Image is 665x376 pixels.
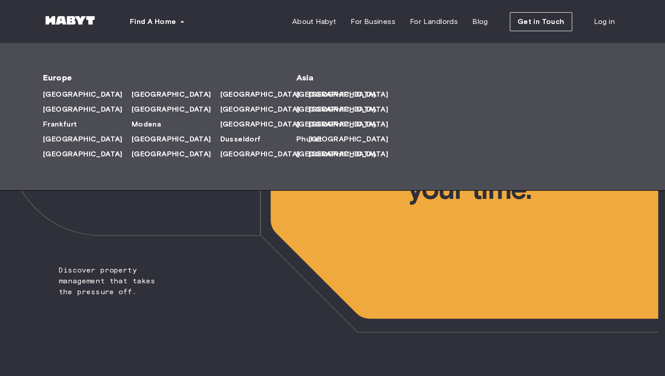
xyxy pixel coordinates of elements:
button: Get in Touch [510,12,572,31]
a: [GEOGRAPHIC_DATA] [43,89,132,100]
a: For Landlords [403,13,465,31]
a: For Business [343,13,403,31]
span: Frankfurt [43,119,77,130]
span: [GEOGRAPHIC_DATA] [296,104,376,115]
a: [GEOGRAPHIC_DATA] [220,149,309,160]
span: [GEOGRAPHIC_DATA] [220,119,300,130]
span: Get in Touch [518,16,565,27]
span: [GEOGRAPHIC_DATA] [296,149,376,160]
a: [GEOGRAPHIC_DATA] [220,104,309,115]
span: [GEOGRAPHIC_DATA] [43,149,123,160]
a: [GEOGRAPHIC_DATA] [309,119,397,130]
span: [GEOGRAPHIC_DATA] [132,149,211,160]
a: Blog [465,13,495,31]
button: Find A Home [123,13,192,31]
span: [GEOGRAPHIC_DATA] [132,104,211,115]
a: [GEOGRAPHIC_DATA] [309,149,397,160]
a: [GEOGRAPHIC_DATA] [43,104,132,115]
a: [GEOGRAPHIC_DATA] [132,89,220,100]
span: [GEOGRAPHIC_DATA] [43,134,123,145]
span: [GEOGRAPHIC_DATA] [220,89,300,100]
span: About Habyt [292,16,336,27]
span: Blog [472,16,488,27]
a: [GEOGRAPHIC_DATA] [43,149,132,160]
a: Dusseldorf [220,134,270,145]
span: Asia [296,72,369,83]
span: Log in [594,16,615,27]
span: [GEOGRAPHIC_DATA] [43,89,123,100]
span: [GEOGRAPHIC_DATA] [132,134,211,145]
a: [GEOGRAPHIC_DATA] [132,149,220,160]
span: [GEOGRAPHIC_DATA] [43,104,123,115]
span: For Landlords [410,16,458,27]
a: [GEOGRAPHIC_DATA] [309,134,397,145]
a: [GEOGRAPHIC_DATA] [309,104,397,115]
img: Habyt [43,16,97,25]
a: [GEOGRAPHIC_DATA] [220,89,309,100]
span: Europe [43,72,267,83]
a: Modena [132,119,170,130]
a: [GEOGRAPHIC_DATA] [296,149,385,160]
span: [GEOGRAPHIC_DATA] [309,134,388,145]
span: Modena [132,119,161,130]
span: For Business [351,16,395,27]
a: Frankfurt [43,119,86,130]
span: [GEOGRAPHIC_DATA] [220,104,300,115]
a: About Habyt [285,13,343,31]
a: [GEOGRAPHIC_DATA] [132,104,220,115]
a: [GEOGRAPHIC_DATA] [220,119,309,130]
a: [GEOGRAPHIC_DATA] [132,134,220,145]
span: [GEOGRAPHIC_DATA] [132,89,211,100]
a: Log in [587,13,622,31]
span: [GEOGRAPHIC_DATA] [296,89,376,100]
span: Find A Home [130,16,176,27]
a: [GEOGRAPHIC_DATA] [309,89,397,100]
a: [GEOGRAPHIC_DATA] [296,104,385,115]
span: Dusseldorf [220,134,261,145]
a: Phuket [296,134,331,145]
span: [GEOGRAPHIC_DATA] [296,119,376,130]
span: Phuket [296,134,322,145]
a: [GEOGRAPHIC_DATA] [43,134,132,145]
span: [GEOGRAPHIC_DATA] [220,149,300,160]
a: [GEOGRAPHIC_DATA] [296,119,385,130]
a: [GEOGRAPHIC_DATA] [296,89,385,100]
